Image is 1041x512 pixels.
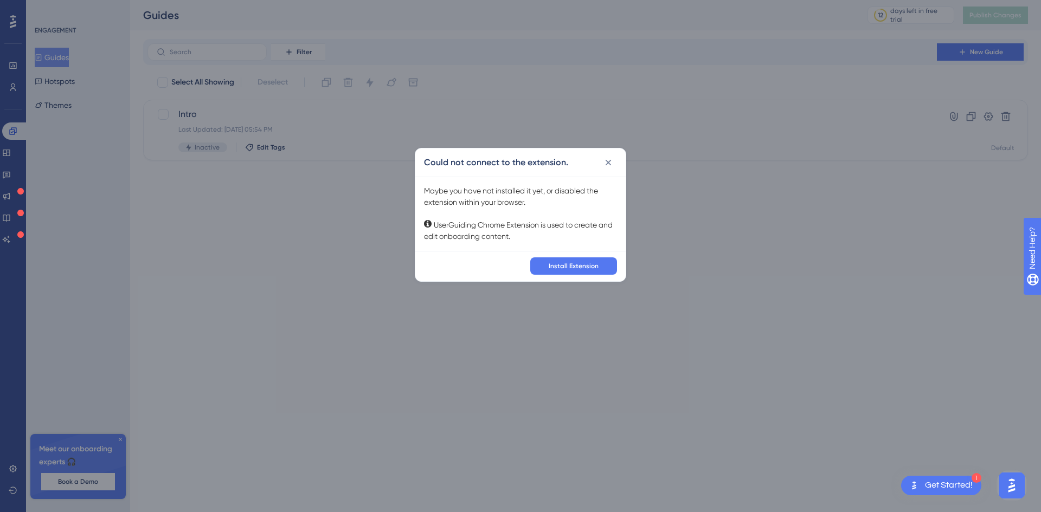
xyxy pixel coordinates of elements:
span: Need Help? [25,3,68,16]
div: Maybe you have not installed it yet, or disabled the extension within your browser. UserGuiding C... [424,185,617,242]
span: Install Extension [549,262,599,270]
div: 1 [972,473,981,483]
iframe: UserGuiding AI Assistant Launcher [995,469,1028,502]
img: launcher-image-alternative-text [908,479,921,492]
div: Open Get Started! checklist, remaining modules: 1 [901,476,981,495]
h2: Could not connect to the extension. [424,156,568,169]
div: Get Started! [925,479,973,491]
